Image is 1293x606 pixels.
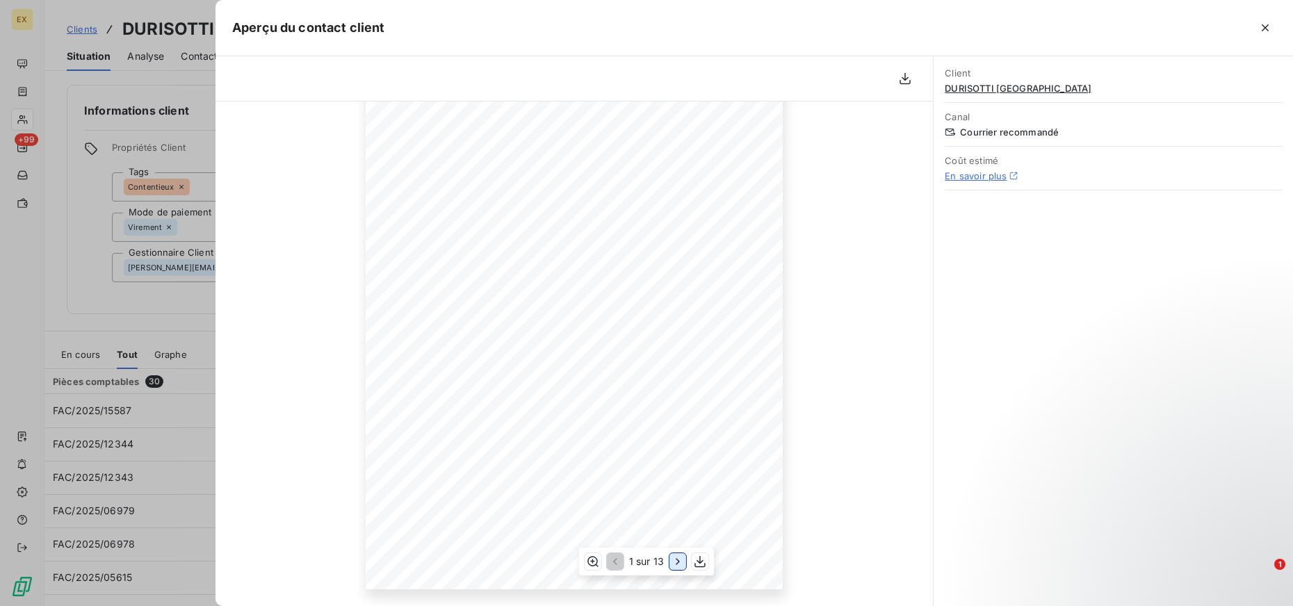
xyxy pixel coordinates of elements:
span: DURISOTTI [GEOGRAPHIC_DATA] [945,83,1282,94]
span: Coût estimé [945,155,1282,166]
span: DURISOTTI [GEOGRAPHIC_DATA] [591,115,701,121]
h5: Aperçu du contact client [232,18,385,38]
span: 62430 SALLAUMINES [591,127,656,133]
a: En savoir plus [945,170,1007,181]
span: [GEOGRAPHIC_DATA] [591,133,649,140]
span: Courrier recommandé [945,126,1282,138]
iframe: Intercom notifications message [1015,471,1293,568]
span: 1 [1274,559,1285,570]
span: [STREET_ADDRESS] [591,121,660,127]
iframe: Intercom live chat [1246,559,1279,592]
span: 1 sur 13 [629,555,664,568]
span: Client [945,67,1282,79]
span: Canal [945,111,1282,122]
